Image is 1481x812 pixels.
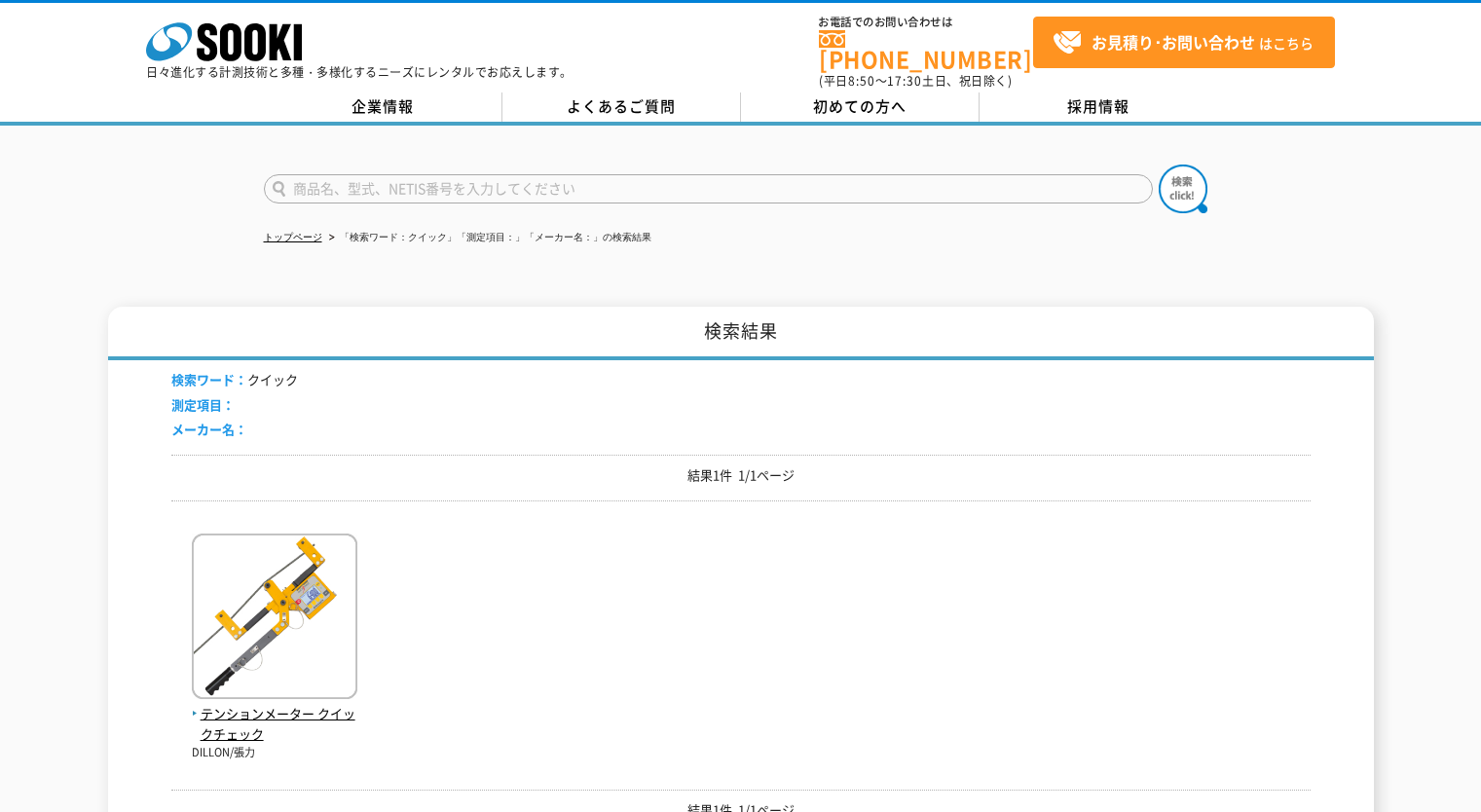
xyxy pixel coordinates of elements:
img: クイックチェック [192,534,357,704]
span: メーカー名： [171,420,247,438]
a: [PHONE_NUMBER] [819,30,1033,70]
a: お見積り･お問い合わせはこちら [1033,17,1335,68]
span: 初めての方へ [813,95,907,117]
input: 商品名、型式、NETIS番号を入力してください [264,174,1153,203]
h1: 検索結果 [108,307,1374,360]
strong: お見積り･お問い合わせ [1092,30,1255,54]
a: 企業情報 [264,92,502,122]
span: はこちら [1053,28,1314,57]
a: よくあるご質問 [502,92,741,122]
p: 結果1件 1/1ページ [171,465,1311,486]
span: 測定項目： [171,395,235,414]
span: お電話でのお問い合わせは [819,17,1033,28]
a: 採用情報 [980,92,1218,122]
span: テンションメーター クイックチェック [192,704,357,745]
span: (平日 ～ 土日、祝日除く) [819,72,1012,90]
a: テンションメーター クイックチェック [192,683,357,744]
li: 「検索ワード：クイック」「測定項目：」「メーカー名：」の検索結果 [325,228,651,248]
img: btn_search.png [1159,165,1207,213]
li: クイック [171,370,298,390]
p: 日々進化する計測技術と多種・多様化するニーズにレンタルでお応えします。 [146,66,573,78]
p: DILLON/張力 [192,745,357,761]
span: 17:30 [887,72,922,90]
a: トップページ [264,232,322,242]
a: 初めての方へ [741,92,980,122]
span: 8:50 [848,72,875,90]
span: 検索ワード： [171,370,247,388]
